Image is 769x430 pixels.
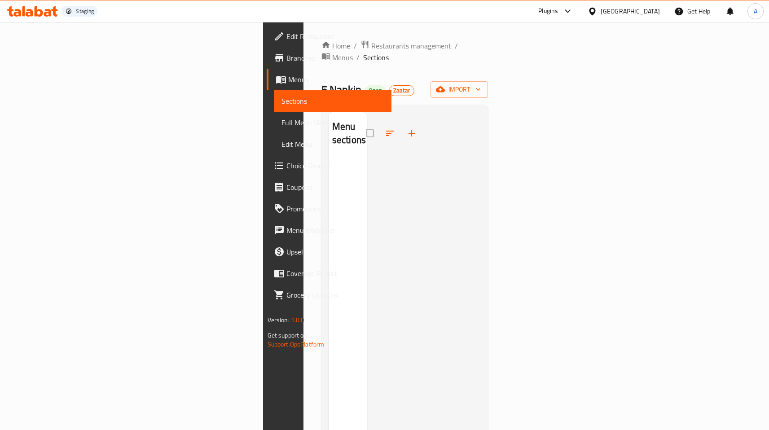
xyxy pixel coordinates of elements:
[267,284,391,306] a: Grocery Checklist
[268,338,325,350] a: Support.OpsPlatform
[360,40,451,52] a: Restaurants management
[286,246,384,257] span: Upsell
[267,241,391,263] a: Upsell
[281,96,384,106] span: Sections
[268,329,309,341] span: Get support on:
[329,155,367,162] nav: Menu sections
[267,47,391,69] a: Branches
[76,8,94,15] div: Staging
[267,198,391,219] a: Promotions
[286,53,384,63] span: Branches
[267,155,391,176] a: Choice Groups
[431,81,488,98] button: import
[754,6,757,16] span: A
[267,176,391,198] a: Coupons
[286,160,384,171] span: Choice Groups
[455,40,458,51] li: /
[286,225,384,236] span: Menu disclaimer
[601,6,660,16] div: [GEOGRAPHIC_DATA]
[281,139,384,149] span: Edit Menu
[286,268,384,279] span: Coverage Report
[538,6,558,17] div: Plugins
[288,74,384,85] span: Menus
[267,219,391,241] a: Menu disclaimer
[274,133,391,155] a: Edit Menu
[274,90,391,112] a: Sections
[286,182,384,193] span: Coupons
[267,69,391,90] a: Menus
[268,314,290,326] span: Version:
[286,290,384,300] span: Grocery Checklist
[438,84,481,95] span: import
[267,26,391,47] a: Edit Restaurant
[321,40,488,63] nav: breadcrumb
[286,31,384,42] span: Edit Restaurant
[390,87,414,94] span: Zaatar
[371,40,451,51] span: Restaurants management
[274,112,391,133] a: Full Menu View
[267,263,391,284] a: Coverage Report
[281,117,384,128] span: Full Menu View
[291,314,305,326] span: 1.0.0
[286,203,384,214] span: Promotions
